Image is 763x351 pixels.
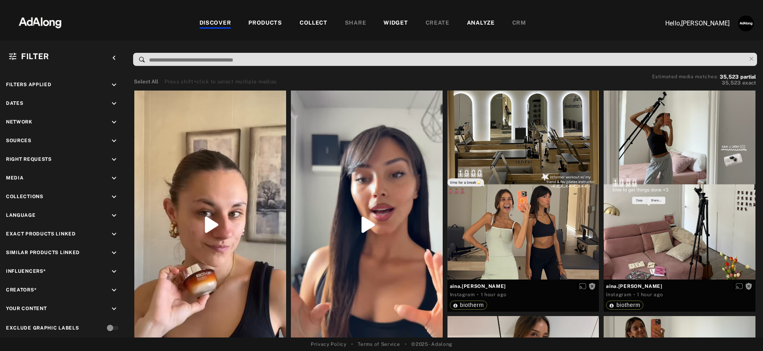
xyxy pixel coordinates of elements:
div: ANALYZE [467,19,495,28]
time: 2025-09-09T12:31:02.000Z [637,292,663,297]
i: keyboard_arrow_down [110,267,118,276]
button: 35,523partial [720,75,756,79]
button: Enable diffusion on this media [577,282,589,290]
span: Filter [21,52,49,61]
span: Creators* [6,287,37,293]
span: biotherm [460,302,484,308]
i: keyboard_arrow_down [110,305,118,313]
img: AATXAJzUJh5t706S9lc_3n6z7NVUglPkrjZIexBIJ3ug=s96-c [738,15,754,31]
button: Account settings [736,13,756,33]
i: keyboard_arrow_down [110,99,118,108]
span: 35,523 [720,74,739,80]
i: keyboard_arrow_down [110,174,118,183]
img: 63233d7d88ed69de3c212112c67096b6.png [5,10,75,34]
div: CREATE [426,19,449,28]
i: keyboard_arrow_down [110,193,118,201]
span: Sources [6,138,31,143]
span: © 2025 - Adalong [411,341,452,348]
span: 35,523 [722,80,741,86]
span: Rights not requested [589,283,596,289]
div: DISCOVER [199,19,231,28]
div: biotherm [453,302,484,308]
span: Network [6,119,33,125]
i: keyboard_arrow_down [110,230,118,239]
i: keyboard_arrow_left [110,54,118,62]
div: WIDGET [383,19,408,28]
button: Select All [134,78,158,86]
p: Hello, [PERSON_NAME] [650,19,730,28]
span: aina.[PERSON_NAME] [606,283,753,290]
span: biotherm [616,302,640,308]
span: · [633,291,635,298]
button: 35,523exact [652,79,756,87]
div: Instagram [606,291,631,298]
span: Influencers* [6,268,46,274]
a: Terms of Service [358,341,400,348]
span: Dates [6,100,23,106]
div: CRM [512,19,526,28]
span: · [477,291,479,298]
span: Right Requests [6,156,52,162]
i: keyboard_arrow_down [110,249,118,257]
span: Estimated media matches: [652,74,718,79]
a: Privacy Policy [311,341,347,348]
i: keyboard_arrow_down [110,81,118,89]
i: keyboard_arrow_down [110,118,118,127]
div: biotherm [609,302,640,308]
span: aina.[PERSON_NAME] [450,283,597,290]
div: Instagram [450,291,475,298]
i: keyboard_arrow_down [110,137,118,145]
span: Similar Products Linked [6,250,80,255]
span: Exact Products Linked [6,231,76,237]
div: PRODUCTS [248,19,282,28]
span: Your Content [6,306,46,311]
span: Rights not requested [745,283,752,289]
div: Press shift+click to select multiple medias [165,78,277,86]
i: keyboard_arrow_down [110,211,118,220]
span: Collections [6,194,43,199]
span: Media [6,175,24,181]
i: keyboard_arrow_down [110,286,118,295]
time: 2025-09-09T12:31:02.000Z [481,292,507,297]
span: • [405,341,407,348]
i: keyboard_arrow_down [110,155,118,164]
span: • [351,341,353,348]
span: Filters applied [6,82,52,87]
div: COLLECT [300,19,327,28]
button: Enable diffusion on this media [733,282,745,290]
span: Language [6,212,36,218]
div: Exclude Graphic Labels [6,324,79,332]
div: SHARE [345,19,366,28]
